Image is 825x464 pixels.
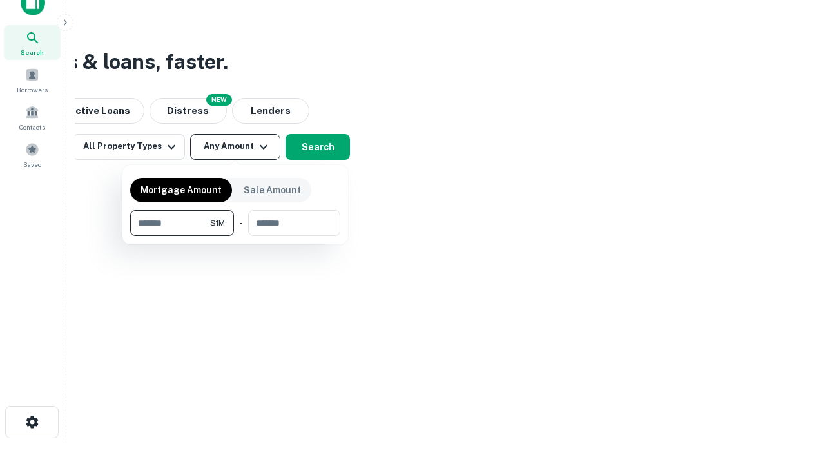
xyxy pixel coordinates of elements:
[141,183,222,197] p: Mortgage Amount
[761,361,825,423] iframe: Chat Widget
[210,217,225,229] span: $1M
[244,183,301,197] p: Sale Amount
[239,210,243,236] div: -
